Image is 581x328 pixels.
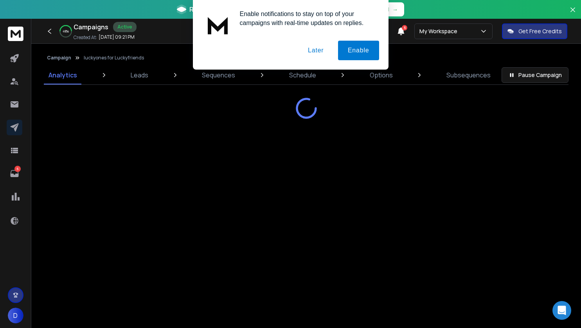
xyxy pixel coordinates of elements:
a: Schedule [284,66,321,84]
a: Leads [126,66,153,84]
a: Analytics [44,66,82,84]
button: Later [298,41,333,60]
button: D [8,308,23,323]
div: Enable notifications to stay on top of your campaigns with real-time updates on replies. [234,9,379,27]
p: Analytics [49,70,77,80]
a: Sequences [197,66,240,84]
p: 6 [14,166,21,172]
img: notification icon [202,9,234,41]
p: Schedule [289,70,316,80]
div: Open Intercom Messenger [552,301,571,320]
p: Subsequences [446,70,491,80]
a: 6 [7,166,22,181]
p: Sequences [202,70,235,80]
a: Subsequences [442,66,495,84]
button: Pause Campaign [502,67,568,83]
button: Enable [338,41,379,60]
p: Leads [131,70,148,80]
a: Options [365,66,398,84]
p: Options [370,70,393,80]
